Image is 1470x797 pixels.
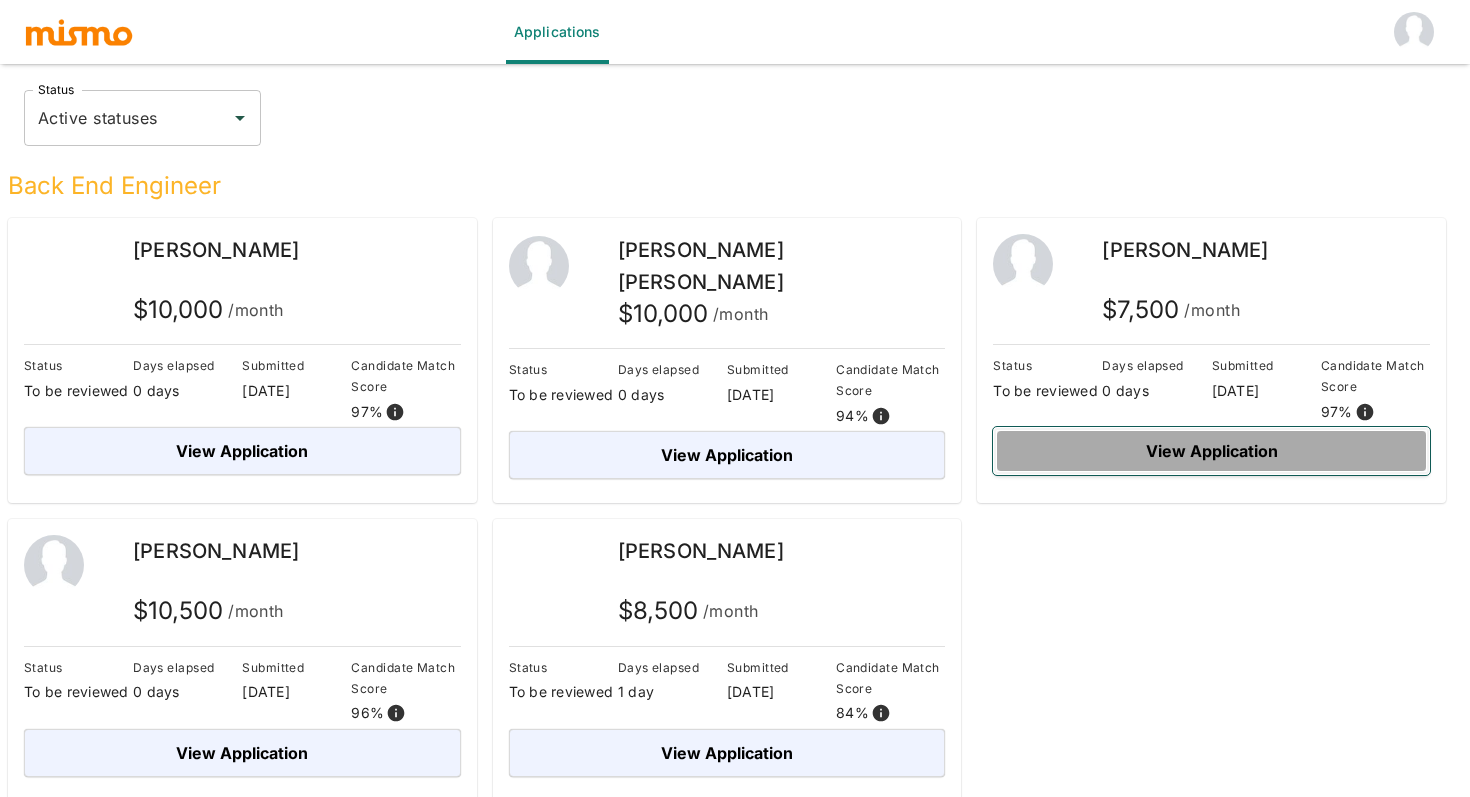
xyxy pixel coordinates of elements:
svg: View resume score details [871,406,891,426]
p: [DATE] [727,682,836,702]
img: 2Q== [993,234,1053,294]
img: logo [24,17,134,47]
h5: $ 10,000 [133,294,284,326]
p: Days elapsed [133,657,242,678]
p: [DATE] [1212,381,1321,401]
p: Submitted [242,657,351,678]
button: View Application [509,729,946,777]
img: tt83w3pzruq7wvsj8yt6pd195nz4 [509,535,569,595]
span: /month [228,597,284,625]
h5: $ 8,500 [618,595,759,627]
img: Jinal Jhaveri [1394,12,1434,52]
p: 84 % [836,703,869,723]
button: View Application [509,431,946,479]
p: Days elapsed [618,657,727,678]
button: View Application [24,729,461,777]
p: Candidate Match Score [351,657,460,699]
p: Submitted [727,359,836,380]
p: Submitted [727,657,836,678]
h5: $ 10,500 [133,595,284,627]
p: 96 % [351,703,384,723]
p: 0 days [133,381,242,401]
p: To be reviewed [24,381,133,401]
p: To be reviewed [993,381,1102,401]
button: View Application [993,427,1430,475]
p: Candidate Match Score [351,355,460,397]
p: Days elapsed [133,355,242,376]
span: [PERSON_NAME] [PERSON_NAME] [618,238,784,294]
p: Submitted [242,355,351,376]
svg: View resume score details [1355,402,1375,422]
p: [DATE] [242,381,351,401]
p: Candidate Match Score [1321,355,1430,397]
img: 2Q== [509,236,569,296]
p: Status [993,355,1102,376]
svg: View resume score details [385,402,405,422]
p: [DATE] [727,385,836,405]
svg: View resume score details [386,703,406,723]
img: iza9rk3a8q1ydzchl72anv1bn2qs [24,234,84,294]
p: To be reviewed [509,385,618,405]
p: 97 % [1321,402,1353,422]
span: /month [713,300,769,328]
p: Status [24,657,133,678]
p: 1 day [618,682,727,702]
span: [PERSON_NAME] [618,539,784,563]
p: 0 days [133,682,242,702]
p: [DATE] [242,682,351,702]
p: Days elapsed [1102,355,1211,376]
span: [PERSON_NAME] [133,238,299,262]
span: /month [703,597,759,625]
span: [PERSON_NAME] [133,539,299,563]
button: View Application [24,427,461,475]
label: Status [38,81,74,98]
span: /month [1184,296,1240,324]
p: Candidate Match Score [836,359,945,401]
h5: $ 7,500 [1102,294,1240,326]
p: Status [24,355,133,376]
span: [PERSON_NAME] [1102,238,1268,262]
h5: $ 10,000 [618,298,769,330]
img: 2Q== [24,535,84,595]
span: /month [228,296,284,324]
p: 97 % [351,402,383,422]
p: To be reviewed [24,682,133,702]
p: 0 days [1102,381,1211,401]
p: 94 % [836,406,869,426]
p: To be reviewed [509,682,618,702]
p: Status [509,657,618,678]
p: Status [509,359,618,380]
h5: Back End Engineer [8,170,1446,202]
p: Days elapsed [618,359,727,380]
svg: View resume score details [871,703,891,723]
p: 0 days [618,385,727,405]
p: Candidate Match Score [836,657,945,699]
button: Open [226,104,254,132]
p: Submitted [1212,355,1321,376]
